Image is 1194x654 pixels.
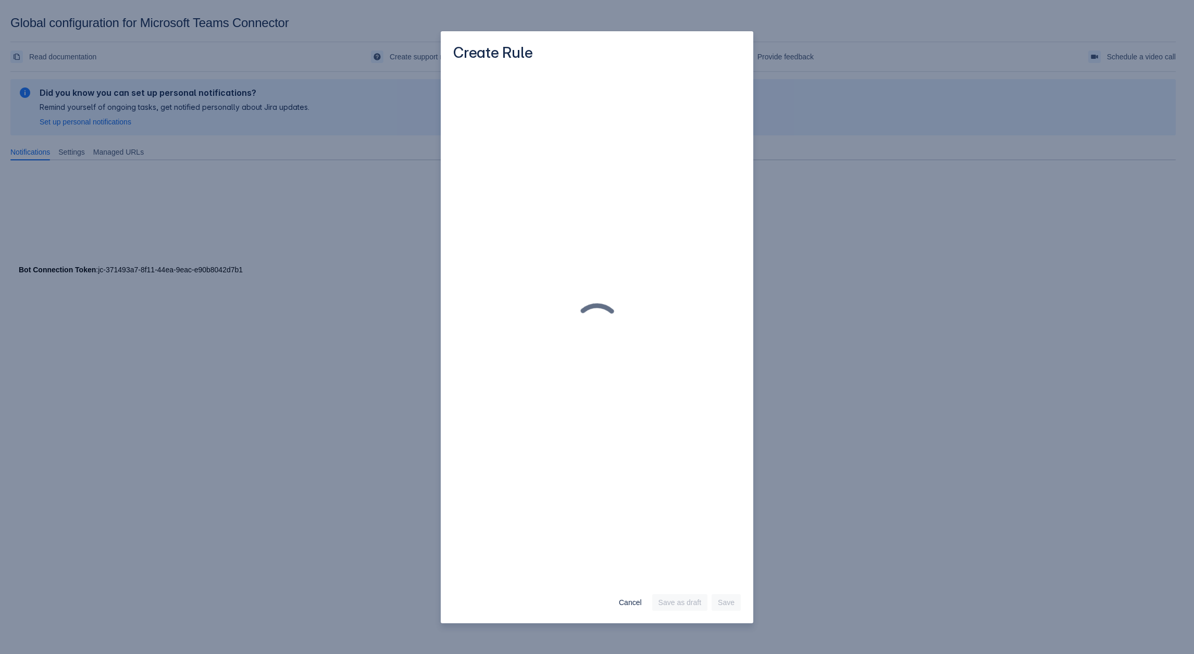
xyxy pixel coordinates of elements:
button: Save [712,594,741,611]
button: Cancel [613,594,648,611]
button: Save as draft [652,594,708,611]
span: Cancel [619,594,642,611]
h3: Create Rule [453,44,533,64]
div: Scrollable content [441,71,753,587]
